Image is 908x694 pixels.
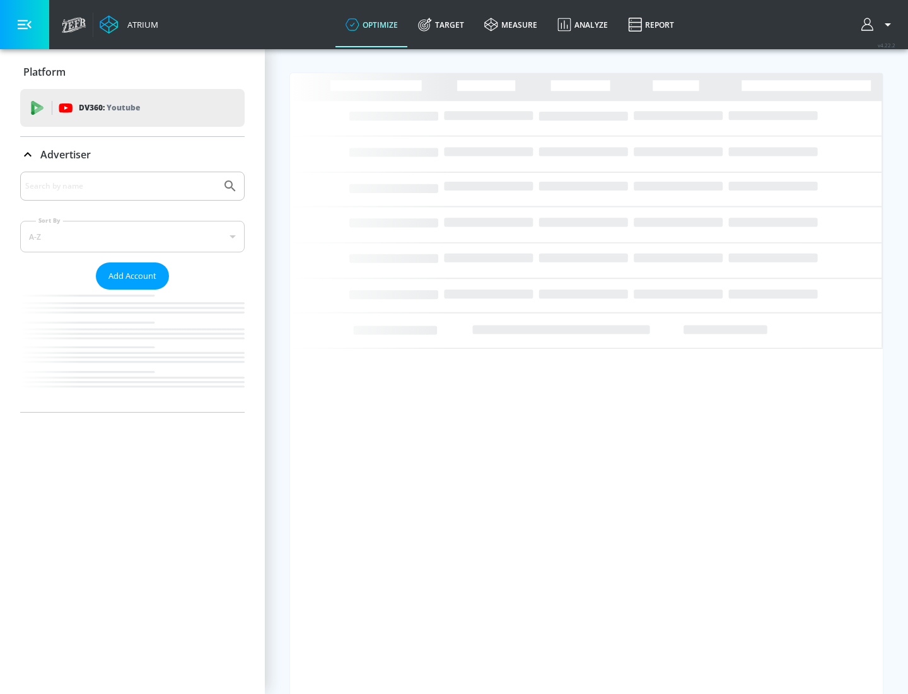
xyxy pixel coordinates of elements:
div: DV360: Youtube [20,89,245,127]
a: Atrium [100,15,158,34]
div: Advertiser [20,137,245,172]
nav: list of Advertiser [20,290,245,412]
a: optimize [335,2,408,47]
div: Advertiser [20,172,245,412]
a: Report [618,2,684,47]
a: measure [474,2,547,47]
div: A-Z [20,221,245,252]
span: v 4.22.2 [878,42,895,49]
div: Atrium [122,19,158,30]
button: Add Account [96,262,169,290]
p: Platform [23,65,66,79]
p: Advertiser [40,148,91,162]
input: Search by name [25,178,216,194]
a: Analyze [547,2,618,47]
p: Youtube [107,101,140,114]
div: Platform [20,54,245,90]
span: Add Account [108,269,156,283]
p: DV360: [79,101,140,115]
a: Target [408,2,474,47]
label: Sort By [36,216,63,225]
